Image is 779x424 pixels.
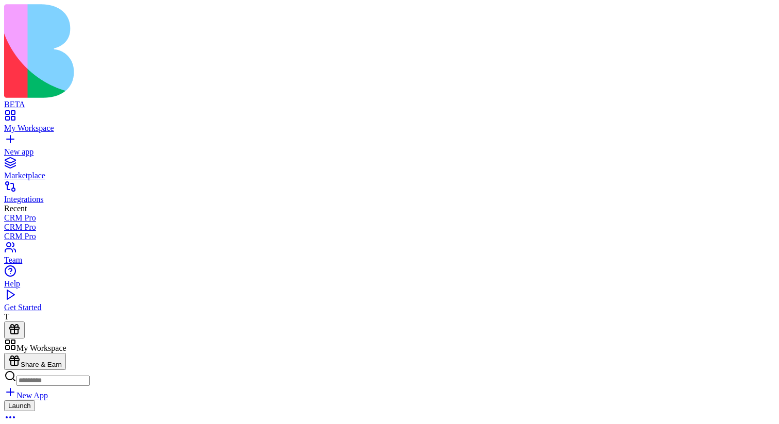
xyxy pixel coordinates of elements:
div: Integrations [4,195,775,204]
a: Integrations [4,185,775,204]
a: BETA [4,91,775,109]
button: Share & Earn [4,353,66,370]
img: logo [4,4,418,98]
a: New app [4,138,775,157]
a: CRM Pro [4,213,775,223]
div: Team [4,256,775,265]
a: Help [4,270,775,289]
a: CRM Pro [4,223,775,232]
div: New app [4,147,775,157]
a: Team [4,246,775,265]
span: My Workspace [16,344,66,352]
button: Launch [4,400,35,411]
span: T [4,312,9,321]
div: My Workspace [4,124,775,133]
a: Get Started [4,294,775,312]
div: Help [4,279,775,289]
a: Marketplace [4,162,775,180]
span: Share & Earn [21,361,62,368]
div: BETA [4,100,775,109]
a: CRM Pro [4,232,775,241]
div: Get Started [4,303,775,312]
a: New App [4,391,48,400]
span: Recent [4,204,27,213]
div: Marketplace [4,171,775,180]
a: My Workspace [4,114,775,133]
